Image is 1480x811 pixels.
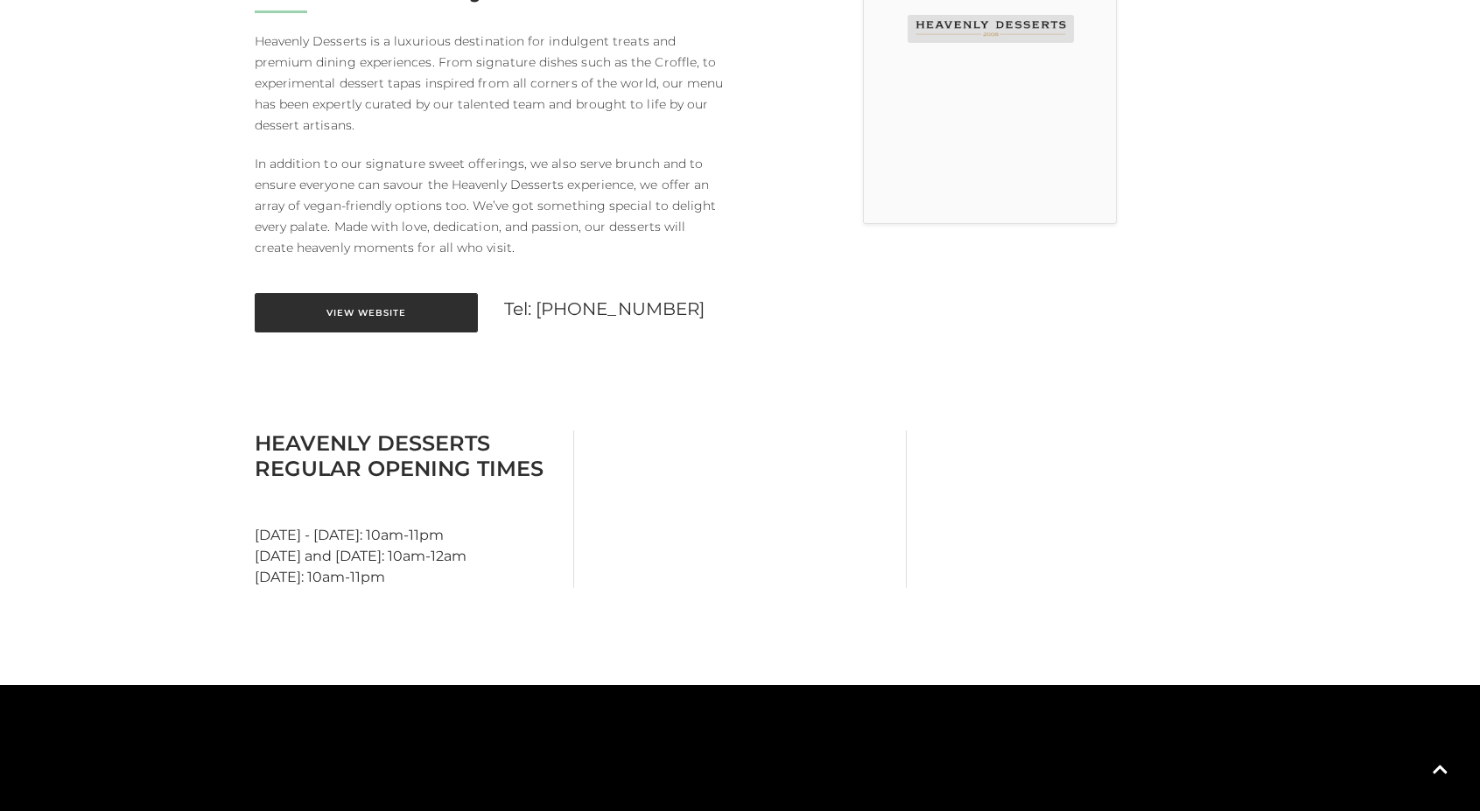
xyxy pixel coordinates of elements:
h3: Heavenly Desserts Regular Opening Times [255,430,560,481]
p: In addition to our signature sweet offerings, we also serve brunch and to ensure everyone can sav... [255,153,727,258]
a: Tel: [PHONE_NUMBER] [504,298,705,319]
a: View Website [255,293,478,332]
p: Heavenly Desserts is a luxurious destination for indulgent treats and premium dining experiences.... [255,31,727,136]
div: [DATE] - [DATE]: 10am-11pm [DATE] and [DATE]: 10am-12am [DATE]: 10am-11pm [242,430,574,588]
